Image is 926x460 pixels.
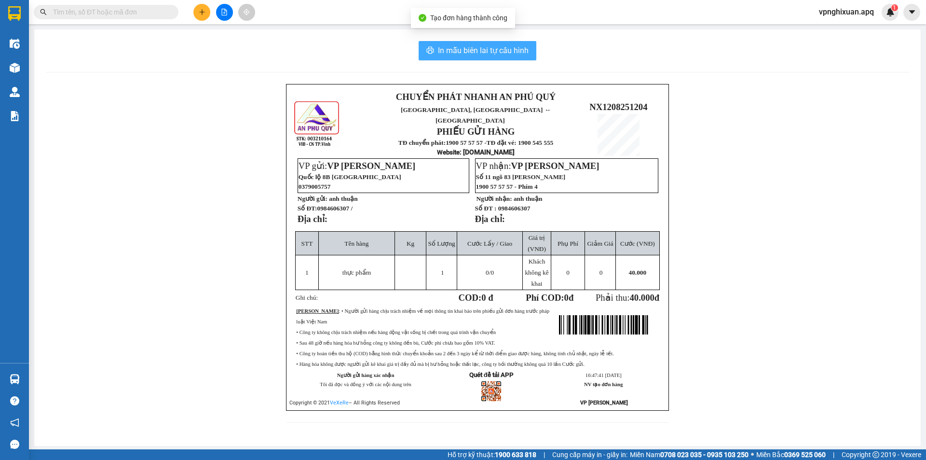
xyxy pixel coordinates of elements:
span: 0 [564,293,569,303]
span: question-circle [10,396,19,405]
button: plus [193,4,210,21]
strong: VP [PERSON_NAME] [580,400,628,406]
span: | [544,449,545,460]
span: 1 [893,4,896,11]
span: Quốc lộ 8B [GEOGRAPHIC_DATA] [299,173,401,181]
span: anh thuận [514,195,543,202]
span: | [833,449,834,460]
span: [GEOGRAPHIC_DATA], [GEOGRAPHIC_DATA] ↔ [GEOGRAPHIC_DATA] [401,106,551,124]
strong: : [DOMAIN_NAME] [437,148,515,156]
span: Khách không kê khai [525,258,548,287]
span: caret-down [908,8,916,16]
span: printer [426,46,434,56]
span: 0984606307 [498,205,531,212]
span: thực phẩm [342,269,371,276]
strong: [PERSON_NAME] [296,308,339,314]
span: NX1208251204 [589,102,647,112]
span: đ [654,293,659,303]
strong: Quét để tải APP [469,371,514,378]
span: Tên hàng [344,240,368,247]
strong: 1900 633 818 [495,451,536,459]
span: 0 [599,269,603,276]
img: icon-new-feature [886,8,895,16]
span: • Hàng hóa không được người gửi kê khai giá trị đầy đủ mà bị hư hỏng hoặc thất lạc, công ty bồi t... [296,362,585,367]
img: warehouse-icon [10,374,20,384]
span: Kg [407,240,414,247]
span: 0984606307 / [317,205,353,212]
span: vpnghixuan.apq [811,6,882,18]
sup: 1 [891,4,898,11]
span: Giảm Giá [587,240,613,247]
span: 40.000 [629,269,647,276]
img: logo-vxr [8,6,21,21]
span: 1 [305,269,309,276]
span: Miền Bắc [756,449,826,460]
span: Copyright © 2021 – All Rights Reserved [289,400,400,406]
span: VP nhận: [476,161,599,171]
button: printerIn mẫu biên lai tự cấu hình [419,41,536,60]
input: Tìm tên, số ĐT hoặc mã đơn [53,7,167,17]
img: warehouse-icon [10,39,20,49]
strong: 0708 023 035 - 0935 103 250 [660,451,749,459]
span: : • Người gửi hàng chịu trách nhiệm về mọi thông tin khai báo trên phiếu gửi đơn hàng trước pháp ... [296,308,549,324]
strong: Địa chỉ: [298,214,327,224]
span: Phụ Phí [558,240,578,247]
img: logo [293,100,341,148]
span: VP gửi: [299,161,415,171]
img: warehouse-icon [10,87,20,97]
strong: Số ĐT : [475,205,497,212]
span: message [10,440,19,449]
span: 0 [486,269,489,276]
img: warehouse-icon [10,63,20,73]
span: Website [437,149,460,156]
button: aim [238,4,255,21]
span: ⚪️ [751,453,754,457]
strong: Số ĐT: [298,205,353,212]
span: Tôi đã đọc và đồng ý với các nội dung trên [320,382,411,387]
span: 40.000 [629,293,654,303]
span: Ghi chú: [296,294,318,301]
strong: Người gửi: [298,195,327,202]
span: VP [PERSON_NAME] [511,161,599,171]
span: • Công ty không chịu trách nhiệm nếu hàng động vật sống bị chết trong quá trình vận chuyển [296,330,496,335]
span: anh thuận [329,195,358,202]
span: Cước (VNĐ) [620,240,655,247]
strong: PHIẾU GỬI HÀNG [437,126,515,137]
button: file-add [216,4,233,21]
strong: Địa chỉ: [475,214,505,224]
span: file-add [221,9,228,15]
span: notification [10,418,19,427]
span: search [40,9,47,15]
span: aim [243,9,250,15]
button: caret-down [903,4,920,21]
a: VeXeRe [330,400,349,406]
span: 1 [441,269,444,276]
span: 0379005757 [299,183,331,190]
span: Tạo đơn hàng thành công [430,14,507,22]
span: STT [301,240,313,247]
span: /0 [486,269,494,276]
span: VP [PERSON_NAME] [327,161,415,171]
span: 16:47:41 [DATE] [586,373,622,378]
span: Cung cấp máy in - giấy in: [552,449,627,460]
span: 1900 57 57 57 - Phím 4 [476,183,538,190]
strong: Phí COD: đ [526,293,573,303]
span: 0 [566,269,570,276]
strong: Người gửi hàng xác nhận [337,373,395,378]
span: Miền Nam [630,449,749,460]
span: Giá trị (VNĐ) [528,234,546,252]
span: In mẫu biên lai tự cấu hình [438,44,529,56]
strong: 1900 57 57 57 - [446,139,486,146]
span: Hỗ trợ kỹ thuật: [448,449,536,460]
span: Phải thu: [596,293,659,303]
strong: TĐ chuyển phát: [398,139,446,146]
span: Số 11 ngõ 83 [PERSON_NAME] [476,173,566,181]
span: Số Lượng [428,240,455,247]
span: check-circle [419,14,426,22]
strong: 0369 525 060 [784,451,826,459]
strong: Người nhận: [477,195,512,202]
span: • Sau 48 giờ nếu hàng hóa hư hỏng công ty không đền bù, Cước phí chưa bao gồm 10% VAT. [296,340,495,346]
img: solution-icon [10,111,20,121]
span: 0 đ [481,293,493,303]
span: Cước Lấy / Giao [467,240,512,247]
